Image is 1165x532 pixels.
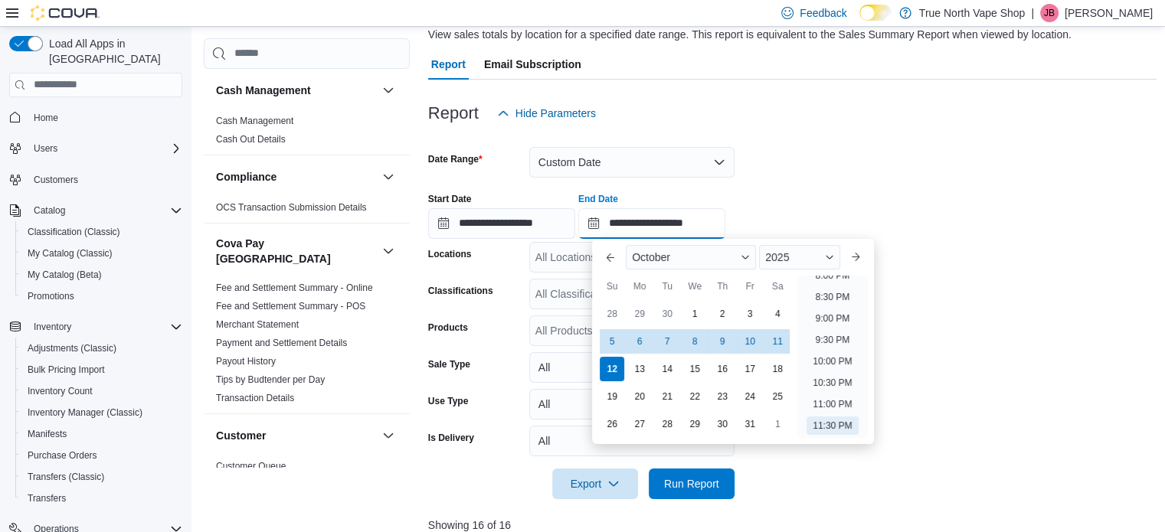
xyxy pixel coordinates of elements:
button: Classification (Classic) [15,221,188,243]
a: Promotions [21,287,80,305]
div: Fr [738,274,762,299]
button: Hide Parameters [491,98,602,129]
span: Payment and Settlement Details [216,337,347,349]
div: day-31 [738,412,762,436]
li: 11:30 PM [807,416,858,435]
button: Compliance [379,168,398,186]
button: Customer [216,428,376,443]
a: Cash Out Details [216,134,286,145]
a: Purchase Orders [21,446,103,465]
span: Users [34,142,57,155]
div: day-14 [655,357,679,381]
span: Transaction Details [216,392,294,404]
a: Home [28,109,64,127]
span: Export [561,468,629,499]
a: Tips by Budtender per Day [216,374,325,385]
span: Hide Parameters [515,106,596,121]
div: day-8 [682,329,707,354]
div: Su [600,274,624,299]
div: We [682,274,707,299]
div: day-4 [765,302,790,326]
span: Payout History [216,355,276,367]
span: OCS Transaction Submission Details [216,201,367,214]
span: My Catalog (Classic) [21,244,182,263]
span: Bulk Pricing Import [28,364,105,376]
span: Run Report [664,476,719,491]
div: day-1 [765,412,790,436]
div: Jeff Butcher [1040,4,1059,22]
button: Promotions [15,286,188,307]
span: Home [34,112,58,124]
span: Inventory Count [21,382,182,400]
span: Manifests [21,425,182,443]
span: Merchant Statement [216,318,299,331]
button: All [529,426,735,456]
label: Is Delivery [428,432,474,444]
div: day-16 [710,357,735,381]
a: Customer Queue [216,461,286,472]
div: Customer [204,457,410,481]
a: Manifests [21,425,73,443]
span: October [632,251,670,263]
p: | [1031,4,1034,22]
span: Inventory Count [28,385,93,397]
span: Customers [34,174,78,186]
div: day-30 [710,412,735,436]
span: Cash Out Details [216,133,286,145]
div: day-19 [600,384,624,409]
a: Transfers [21,489,72,508]
li: 8:30 PM [810,288,856,306]
span: Home [28,108,182,127]
h3: Report [428,104,479,122]
span: Transfers [21,489,182,508]
div: day-15 [682,357,707,381]
div: October, 2025 [598,300,791,438]
a: OCS Transaction Submission Details [216,202,367,213]
div: day-18 [765,357,790,381]
a: Inventory Manager (Classic) [21,403,149,422]
div: day-7 [655,329,679,354]
span: Classification (Classic) [21,223,182,241]
label: Locations [428,248,472,260]
div: day-25 [765,384,790,409]
span: Cash Management [216,115,293,127]
button: Users [3,138,188,159]
a: My Catalog (Classic) [21,244,119,263]
div: day-22 [682,384,707,409]
div: Button. Open the month selector. October is currently selected. [626,245,756,269]
a: Transfers (Classic) [21,468,110,486]
div: day-27 [627,412,652,436]
li: 10:30 PM [807,374,858,392]
button: Inventory [3,316,188,338]
div: day-28 [600,302,624,326]
span: 2025 [765,251,789,263]
label: Sale Type [428,358,470,370]
div: day-24 [738,384,762,409]
div: Cova Pay [GEOGRAPHIC_DATA] [204,279,410,413]
div: day-28 [655,412,679,436]
div: Button. Open the year selector. 2025 is currently selected. [759,245,839,269]
label: Products [428,321,468,334]
div: day-2 [710,302,735,326]
a: Fee and Settlement Summary - Online [216,282,373,293]
input: Press the down key to enter a popover containing a calendar. Press the escape key to close the po... [578,208,725,239]
span: Adjustments (Classic) [21,339,182,357]
label: Classifications [428,285,493,297]
a: Bulk Pricing Import [21,361,111,379]
span: Users [28,139,182,158]
span: Inventory [34,321,71,333]
div: day-12 [600,357,624,381]
button: Purchase Orders [15,445,188,466]
button: Export [552,468,638,499]
a: Adjustments (Classic) [21,339,123,357]
span: My Catalog (Classic) [28,247,113,259]
button: Cash Management [216,83,376,98]
span: Transfers (Classic) [28,471,104,483]
span: Customers [28,170,182,189]
div: day-6 [627,329,652,354]
button: Adjustments (Classic) [15,338,188,359]
button: Cova Pay [GEOGRAPHIC_DATA] [379,242,398,260]
button: Next month [843,245,868,269]
ul: Time [797,276,867,438]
